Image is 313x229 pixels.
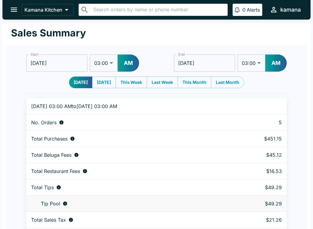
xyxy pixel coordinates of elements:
[265,54,287,72] button: AM
[242,7,245,13] p: 0
[118,54,139,72] button: AM
[230,217,282,223] p: $21.26
[230,168,282,174] p: $16.53
[280,6,301,13] div: kamana
[230,184,282,190] p: $49.29
[31,119,57,126] p: No. Orders
[31,52,39,57] label: Start
[22,4,74,16] button: Kamana Kitchen
[31,136,68,142] p: Total Purchases
[267,3,303,16] button: kamana
[31,119,220,126] div: Number of orders placed
[92,77,116,88] button: [DATE]
[147,77,178,88] button: Last Week
[31,217,66,223] p: Total Sales Tax
[11,27,86,39] h1: Sales Summary
[230,201,282,207] p: $49.29
[230,119,282,126] p: 5
[116,77,147,88] button: This Week
[178,52,185,57] label: End
[31,201,220,207] div: Tips unclaimed by a waiter
[178,77,211,88] button: This Month
[26,54,87,72] input: Choose date, selected date is Sep 10, 2025
[31,136,220,142] div: Aggregate order subtotals
[91,6,225,14] input: Search orders by name or phone number
[31,152,72,158] p: Total Beluga Fees
[230,152,282,158] p: $45.12
[6,2,22,17] button: open drawer
[31,152,220,158] div: Fees paid by diners to Beluga
[31,184,54,190] p: Total Tips
[31,184,220,190] div: Combined individual and pooled tips
[174,54,235,72] input: Choose date, selected date is Sep 11, 2025
[247,7,260,13] p: Alerts
[211,77,244,88] button: Last Month
[230,136,282,142] p: $451.15
[31,168,220,174] div: Fees paid by diners to restaurant
[31,217,220,223] div: Sales tax paid by diners
[31,168,80,174] p: Total Restaurant Fees
[41,201,60,207] p: Tip Pool
[69,77,92,88] button: [DATE]
[24,7,62,13] p: Kamana Kitchen
[31,103,220,109] p: [DATE] 03:00 AM to [DATE] 03:00 AM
